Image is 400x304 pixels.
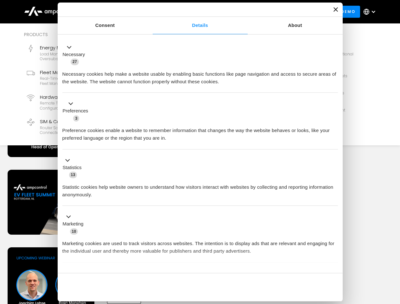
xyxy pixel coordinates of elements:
a: SIM & ConnectivityRouter Solutions, SIM Cards, Secure Data Connection [24,116,125,138]
div: SIM & Connectivity [40,118,123,125]
span: 10 [70,228,78,235]
button: Preferences (3) [62,100,92,122]
div: Statistic cookies help website owners to understand how visitors interact with websites by collec... [62,179,338,199]
div: Remote troubleshooting, charger logs, configurations, diagnostic files [40,101,123,111]
a: Details [153,17,248,34]
a: About [248,17,343,34]
div: Hardware Diagnostics [40,94,123,101]
button: Necessary (27) [62,43,89,66]
button: Unclassified (2) [62,269,114,277]
div: Marketing cookies are used to track visitors across websites. The intention is to display ads tha... [62,235,338,255]
label: Marketing [63,220,84,228]
div: Preference cookies enable a website to remember information that changes the way the website beha... [62,122,338,142]
div: Fleet Management [40,69,123,76]
div: Necessary cookies help make a website usable by enabling basic functions like page navigation and... [62,66,338,85]
button: Marketing (10) [62,213,87,235]
div: Load management, cost optimization, oversubscription [40,52,123,61]
label: Preferences [63,107,88,115]
span: 2 [105,270,111,277]
button: Statistics (13) [62,156,86,179]
div: Energy Management [40,44,123,51]
div: Real-time GPS, SoC, efficiency monitoring, fleet management [40,76,123,86]
div: Router Solutions, SIM Cards, Secure Data Connection [40,125,123,135]
span: 13 [69,172,77,178]
button: Okay [247,278,338,296]
a: Consent [58,17,153,34]
div: Products [24,31,229,38]
a: Energy ManagementLoad management, cost optimization, oversubscription [24,42,125,64]
button: Close banner [333,7,338,12]
span: 27 [71,59,79,65]
label: Necessary [63,51,85,58]
a: Fleet ManagementReal-time GPS, SoC, efficiency monitoring, fleet management [24,66,125,89]
span: 3 [73,115,79,122]
label: Statistics [63,164,82,171]
a: Hardware DiagnosticsRemote troubleshooting, charger logs, configurations, diagnostic files [24,91,125,113]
